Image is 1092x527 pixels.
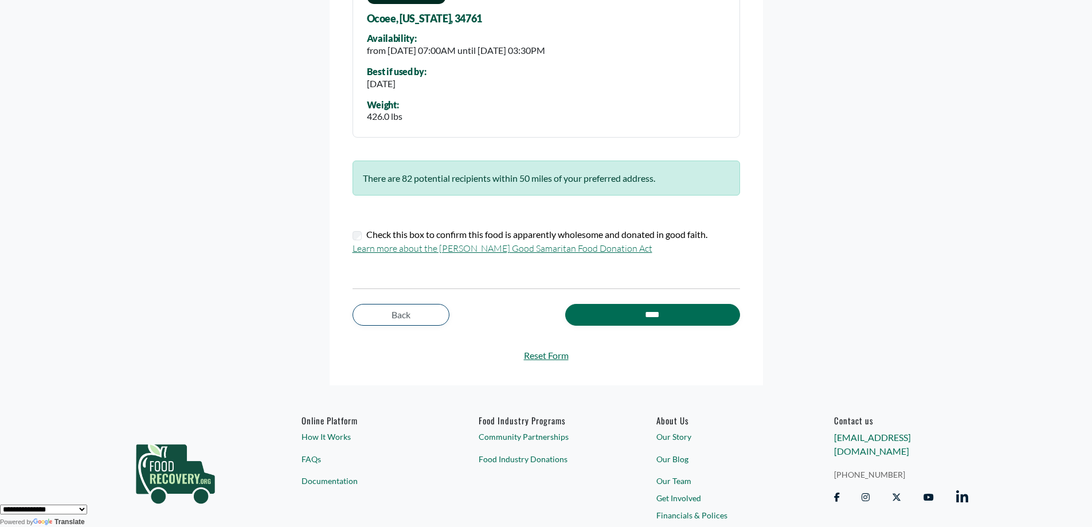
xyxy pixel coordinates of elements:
h6: Online Platform [302,415,436,425]
span: Ocoee, [US_STATE], 34761 [367,13,482,25]
div: from [DATE] 07:00AM until [DATE] 03:30PM [367,44,545,57]
a: About Us [656,415,790,425]
label: Check this box to confirm this food is apparently wholesome and donated in good faith. [366,228,707,241]
a: Documentation [302,475,436,487]
a: [PHONE_NUMBER] [834,469,968,481]
img: food_recovery_green_logo-76242d7a27de7ed26b67be613a865d9c9037ba317089b267e0515145e5e51427.png [124,415,227,524]
img: Google Translate [33,518,54,526]
a: Community Partnerships [479,431,613,443]
div: [DATE] [367,77,426,91]
h6: Contact us [834,415,968,425]
a: Translate [33,518,85,526]
a: FAQs [302,453,436,465]
a: Food Industry Donations [479,453,613,465]
div: There are 82 potential recipients within 50 miles of your preferred address. [353,161,740,196]
a: Learn more about the [PERSON_NAME] Good Samaritan Food Donation Act [353,243,652,254]
a: Our Story [656,431,790,443]
div: Best if used by: [367,67,426,77]
div: 426.0 lbs [367,110,402,123]
a: How It Works [302,431,436,443]
a: Get Involved [656,492,790,504]
div: Availability: [367,33,545,44]
a: Back [353,304,449,326]
a: [EMAIL_ADDRESS][DOMAIN_NAME] [834,432,911,456]
a: Our Team [656,475,790,487]
div: Weight: [367,100,402,110]
a: Our Blog [656,453,790,465]
a: Reset Form [353,349,740,362]
h6: Food Industry Programs [479,415,613,425]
